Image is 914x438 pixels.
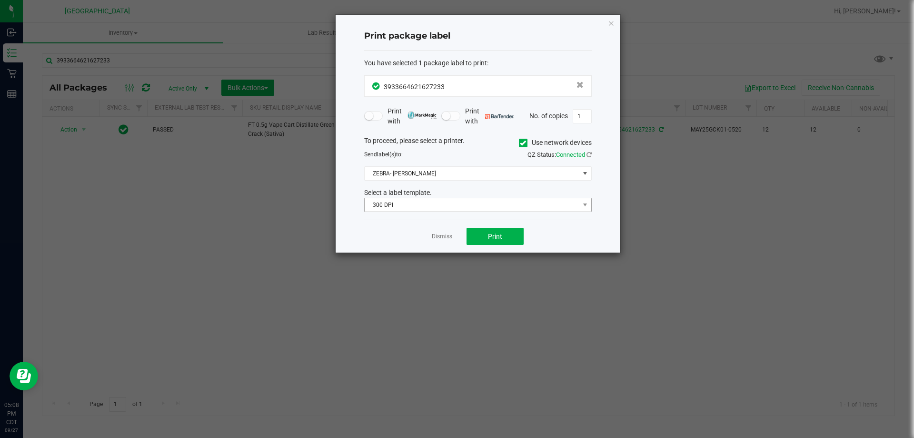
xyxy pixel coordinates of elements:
[527,151,592,158] span: QZ Status:
[432,233,452,241] a: Dismiss
[364,151,403,158] span: Send to:
[357,188,599,198] div: Select a label template.
[465,106,514,126] span: Print with
[556,151,585,158] span: Connected
[467,228,524,245] button: Print
[364,58,592,68] div: :
[488,233,502,240] span: Print
[407,112,437,119] img: mark_magic_cybra.png
[10,362,38,390] iframe: Resource center
[365,167,579,180] span: ZEBRA- [PERSON_NAME]
[529,112,568,119] span: No. of copies
[365,198,579,212] span: 300 DPI
[485,114,514,119] img: bartender.png
[372,81,381,91] span: In Sync
[364,30,592,42] h4: Print package label
[357,136,599,150] div: To proceed, please select a printer.
[519,138,592,148] label: Use network devices
[364,59,487,67] span: You have selected 1 package label to print
[387,106,437,126] span: Print with
[377,151,396,158] span: label(s)
[384,83,445,91] span: 3933664621627233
